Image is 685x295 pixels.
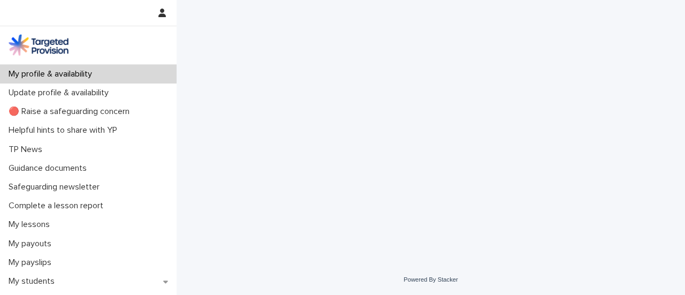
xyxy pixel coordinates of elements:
[4,125,126,135] p: Helpful hints to share with YP
[404,276,458,283] a: Powered By Stacker
[4,258,60,268] p: My payslips
[4,201,112,211] p: Complete a lesson report
[4,88,117,98] p: Update profile & availability
[4,182,108,192] p: Safeguarding newsletter
[4,69,101,79] p: My profile & availability
[4,276,63,286] p: My students
[4,107,138,117] p: 🔴 Raise a safeguarding concern
[4,220,58,230] p: My lessons
[4,163,95,173] p: Guidance documents
[4,145,51,155] p: TP News
[4,239,60,249] p: My payouts
[9,34,68,56] img: M5nRWzHhSzIhMunXDL62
